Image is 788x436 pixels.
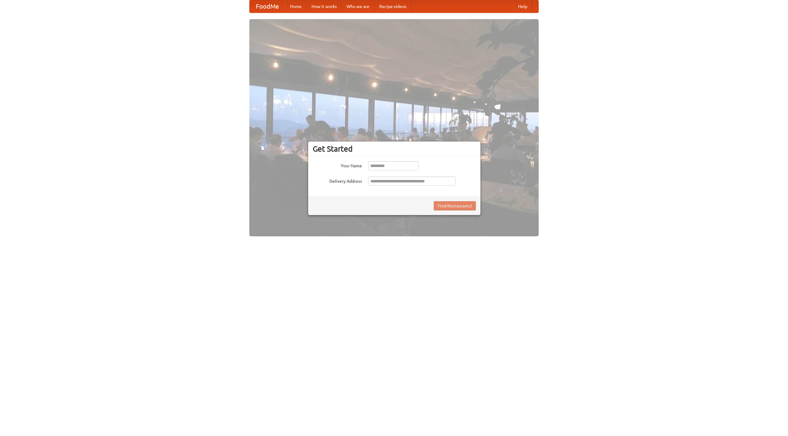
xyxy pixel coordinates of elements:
label: Your Name [313,161,362,169]
button: Find Restaurants! [434,201,476,210]
a: Home [285,0,307,13]
a: How it works [307,0,342,13]
a: FoodMe [250,0,285,13]
a: Recipe videos [374,0,411,13]
a: Help [513,0,532,13]
a: Who we are [342,0,374,13]
label: Delivery Address [313,177,362,184]
h3: Get Started [313,144,476,153]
